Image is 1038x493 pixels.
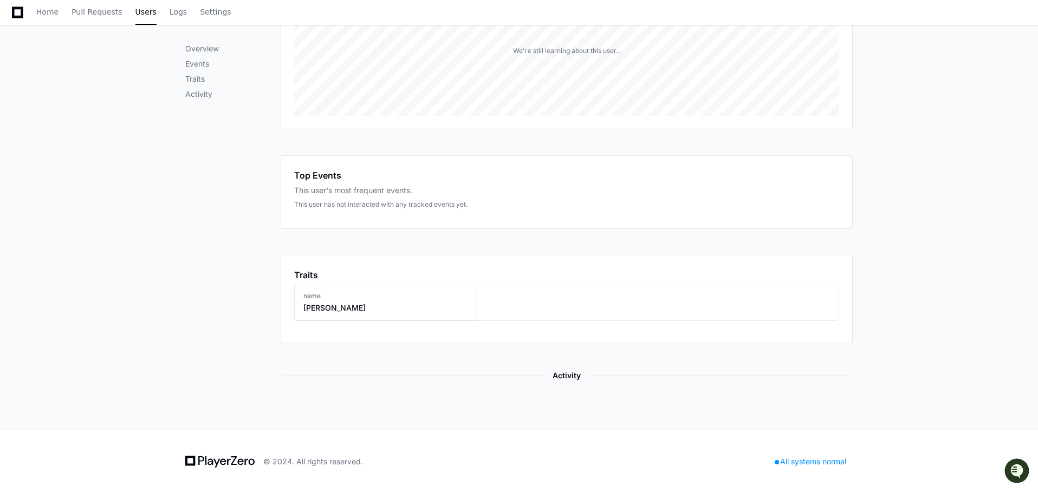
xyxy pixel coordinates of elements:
[185,43,281,54] p: Overview
[303,303,366,313] h3: [PERSON_NAME]
[37,81,178,91] div: Start new chat
[303,292,366,300] h3: name
[294,268,839,281] app-pz-page-link-header: Traits
[768,454,853,469] div: All systems normal
[36,9,59,15] span: Home
[37,91,137,100] div: We're available if you need us!
[185,58,281,69] p: Events
[11,43,197,61] div: Welcome
[170,9,187,15] span: Logs
[185,89,281,100] p: Activity
[11,81,30,100] img: 1756235613930-3d25f9e4-fa56-45dd-b3ad-e072dfbd1548
[294,200,839,209] div: This user has not interacted with any tracked events yet.
[11,11,33,32] img: PlayerZero
[1003,457,1033,487] iframe: Open customer support
[108,114,131,122] span: Pylon
[184,84,197,97] button: Start new chat
[294,169,341,182] h1: Top Events
[294,185,839,196] div: This user's most frequent events.
[546,369,587,382] span: Activity
[513,47,621,55] div: We're still learning about this user...
[76,113,131,122] a: Powered byPylon
[135,9,157,15] span: Users
[263,456,363,467] div: © 2024. All rights reserved.
[185,74,281,84] p: Traits
[294,268,318,281] h1: Traits
[200,9,231,15] span: Settings
[72,9,122,15] span: Pull Requests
